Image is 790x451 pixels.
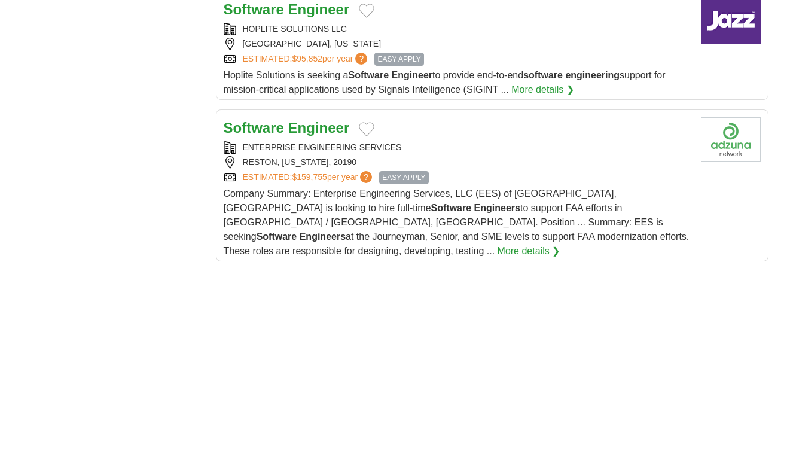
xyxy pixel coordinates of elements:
strong: Engineers [474,203,520,213]
a: Software Engineer [224,1,350,17]
span: EASY APPLY [374,53,423,66]
strong: Engineers [300,231,346,242]
a: More details ❯ [498,244,560,258]
a: ESTIMATED:$95,852per year? [243,53,370,66]
span: $95,852 [292,54,322,63]
div: HOPLITE SOLUTIONS LLC [224,23,691,35]
span: Company Summary: Enterprise Engineering Services, LLC (EES) of [GEOGRAPHIC_DATA], [GEOGRAPHIC_DAT... [224,188,690,256]
div: [GEOGRAPHIC_DATA], [US_STATE] [224,38,691,50]
strong: Software [224,120,284,136]
strong: Software [349,70,389,80]
strong: Engineer [288,120,350,136]
strong: Engineer [392,70,432,80]
a: ESTIMATED:$159,755per year? [243,171,375,184]
strong: engineering [565,70,620,80]
strong: Software [224,1,284,17]
img: Company logo [701,117,761,162]
a: Software Engineer [224,120,350,136]
a: More details ❯ [511,83,574,97]
span: EASY APPLY [379,171,428,184]
span: $159,755 [292,172,327,182]
span: ? [355,53,367,65]
button: Add to favorite jobs [359,4,374,18]
strong: Engineer [288,1,350,17]
strong: Software [431,203,472,213]
span: ? [360,171,372,183]
div: ENTERPRISE ENGINEERING SERVICES [224,141,691,154]
span: Hoplite Solutions is seeking a to provide end-to-end support for mission-critical applications us... [224,70,666,95]
div: RESTON, [US_STATE], 20190 [224,156,691,169]
strong: software [523,70,563,80]
strong: Software [257,231,297,242]
button: Add to favorite jobs [359,122,374,136]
